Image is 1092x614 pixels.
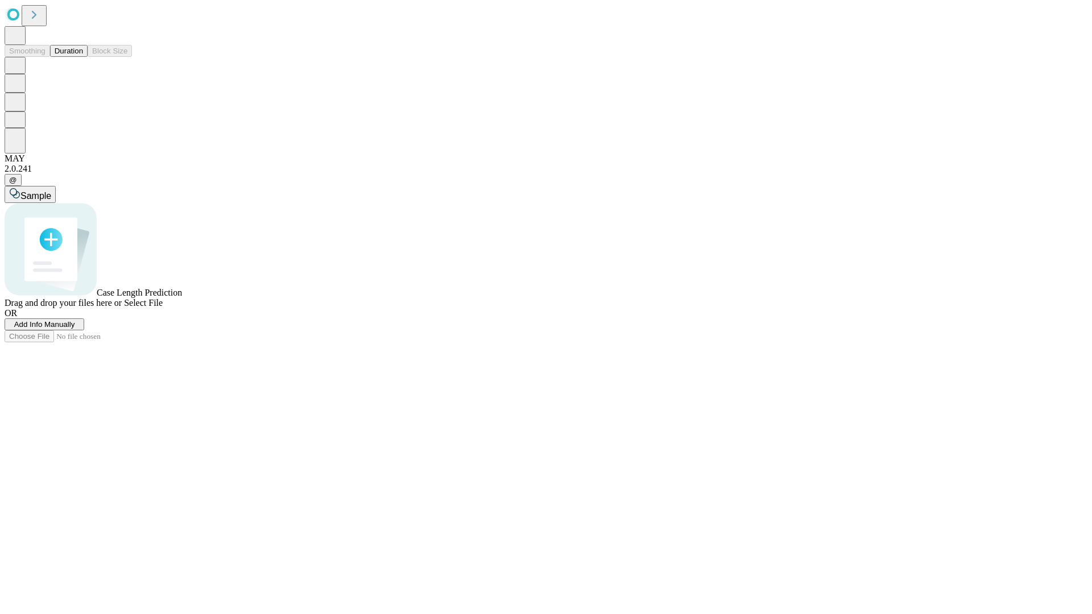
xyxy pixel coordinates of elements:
[5,318,84,330] button: Add Info Manually
[50,45,88,57] button: Duration
[124,298,163,308] span: Select File
[14,320,75,329] span: Add Info Manually
[5,298,122,308] span: Drag and drop your files here or
[9,176,17,184] span: @
[5,186,56,203] button: Sample
[20,191,51,201] span: Sample
[5,164,1087,174] div: 2.0.241
[88,45,132,57] button: Block Size
[97,288,182,297] span: Case Length Prediction
[5,153,1087,164] div: MAY
[5,308,17,318] span: OR
[5,45,50,57] button: Smoothing
[5,174,22,186] button: @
